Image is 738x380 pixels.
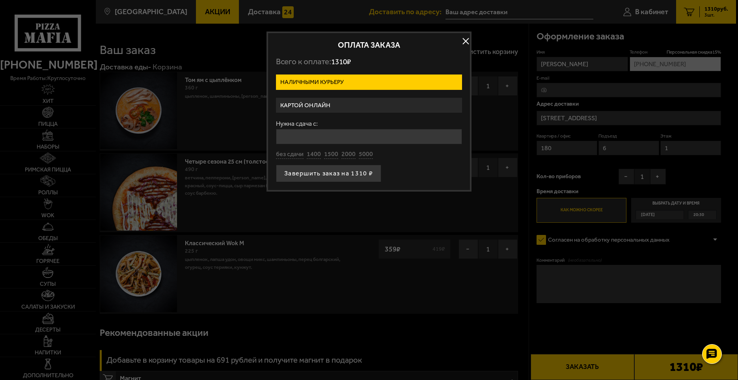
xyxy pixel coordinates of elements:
button: Завершить заказ на 1310 ₽ [276,165,381,182]
button: 5000 [359,150,373,159]
label: Наличными курьеру [276,75,462,90]
label: Картой онлайн [276,98,462,113]
button: 2000 [341,150,356,159]
label: Нужна сдача с: [276,121,462,127]
h2: Оплата заказа [276,41,462,49]
button: 1500 [324,150,338,159]
p: Всего к оплате: [276,57,462,67]
span: 1310 ₽ [331,57,351,66]
button: 1400 [307,150,321,159]
button: без сдачи [276,150,304,159]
